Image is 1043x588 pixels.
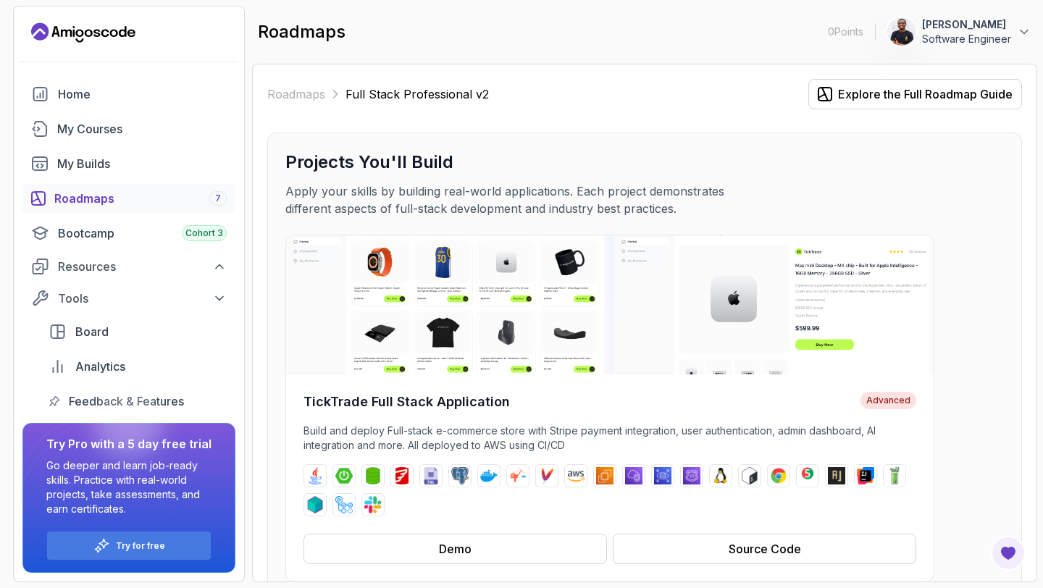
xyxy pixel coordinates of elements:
iframe: chat widget [953,497,1043,566]
span: Board [75,323,109,340]
div: Source Code [729,540,801,558]
div: Tools [58,290,227,307]
img: java logo [306,467,324,484]
img: rds logo [654,467,671,484]
div: Home [58,85,227,103]
a: home [22,80,235,109]
img: user profile image [888,18,916,46]
div: My Courses [57,120,227,138]
button: Source Code [613,534,916,564]
button: user profile image[PERSON_NAME]Software Engineer [887,17,1031,46]
img: github-actions logo [335,496,353,513]
a: board [40,317,235,346]
a: Landing page [31,21,135,44]
p: [PERSON_NAME] [922,17,1011,32]
p: Apply your skills by building real-world applications. Each project demonstrates different aspect... [285,182,772,217]
a: roadmaps [22,184,235,213]
img: assertj logo [828,467,845,484]
a: Roadmaps [267,85,325,103]
img: TickTrade Full Stack Application [286,235,934,374]
img: aws logo [567,467,585,484]
button: Try for free [46,531,211,560]
span: Advanced [860,392,916,409]
h2: roadmaps [258,20,345,43]
img: docker logo [480,467,498,484]
p: 0 Points [828,25,863,39]
p: Software Engineer [922,32,1011,46]
span: Feedback & Features [69,392,184,410]
a: builds [22,149,235,178]
img: postgres logo [451,467,469,484]
a: Try for free [116,540,165,552]
img: maven logo [538,467,556,484]
img: mockito logo [886,467,903,484]
img: spring-data-jpa logo [364,467,382,484]
img: bash logo [741,467,758,484]
button: Demo [303,534,607,564]
a: courses [22,114,235,143]
h3: Projects You'll Build [285,151,1004,174]
span: Analytics [75,358,125,375]
h4: TickTrade Full Stack Application [303,392,510,412]
img: vpc logo [625,467,642,484]
div: My Builds [57,155,227,172]
img: junit logo [799,467,816,484]
img: linux logo [712,467,729,484]
a: feedback [40,387,235,416]
img: intellij logo [857,467,874,484]
img: testcontainers logo [306,496,324,513]
button: Explore the Full Roadmap Guide [808,79,1022,109]
div: Bootcamp [58,224,227,242]
p: Full Stack Professional v2 [345,85,489,103]
div: Roadmaps [54,190,227,207]
img: chrome logo [770,467,787,484]
img: slack logo [364,496,382,513]
img: sql logo [422,467,440,484]
button: Resources [22,253,235,280]
img: ec2 logo [596,467,613,484]
div: Demo [439,540,472,558]
a: analytics [40,352,235,381]
img: jib logo [509,467,527,484]
div: Resources [58,258,227,275]
img: route53 logo [683,467,700,484]
button: Tools [22,285,235,311]
img: flyway logo [393,467,411,484]
span: Cohort 3 [185,227,223,239]
p: Go deeper and learn job-ready skills. Practice with real-world projects, take assessments, and ea... [46,458,211,516]
a: bootcamp [22,219,235,248]
img: spring-boot logo [335,467,353,484]
div: Explore the Full Roadmap Guide [838,85,1013,103]
span: 7 [215,193,221,204]
p: Build and deploy Full-stack e-commerce store with Stripe payment integration, user authentication... [303,424,916,453]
